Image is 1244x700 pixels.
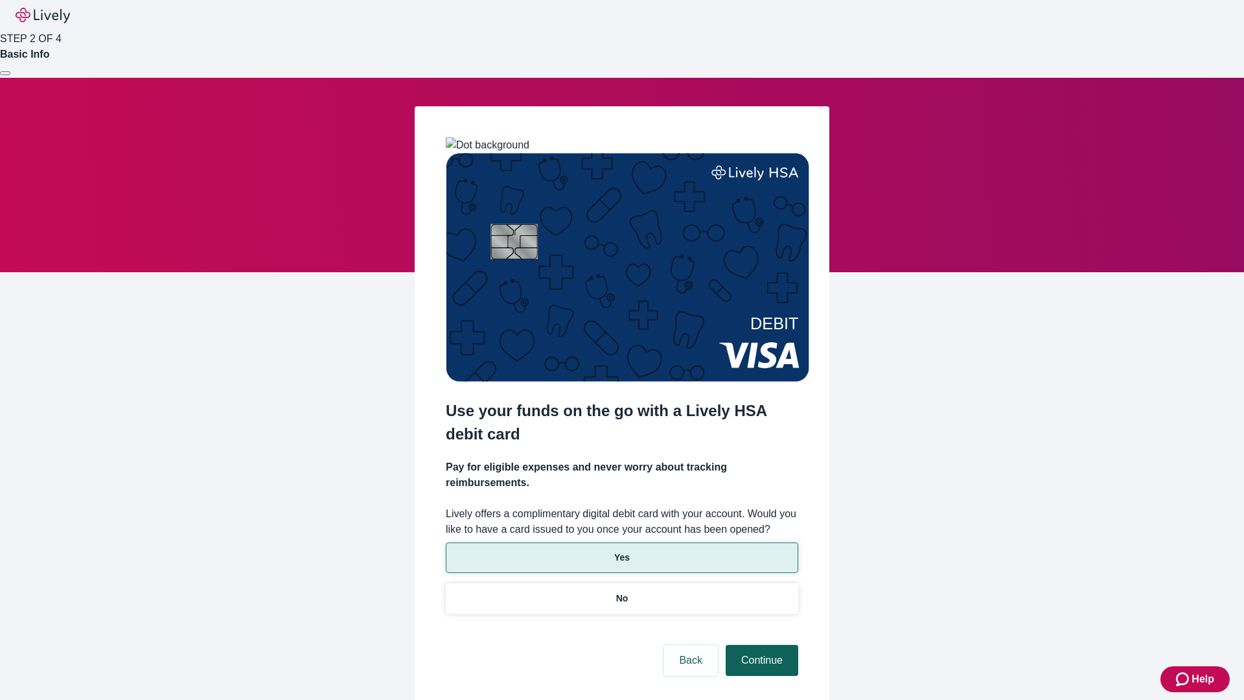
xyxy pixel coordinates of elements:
[726,645,798,676] button: Continue
[614,551,630,565] p: Yes
[1160,666,1230,692] button: Zendesk support iconHelp
[1176,671,1192,687] svg: Zendesk support icon
[446,460,798,491] h4: Pay for eligible expenses and never worry about tracking reimbursements.
[446,153,809,382] img: Debit card
[16,8,70,23] img: Lively
[446,542,798,573] button: Yes
[446,506,798,537] label: Lively offers a complimentary digital debit card with your account. Would you like to have a card...
[1192,671,1214,687] span: Help
[446,399,798,446] h2: Use your funds on the go with a Lively HSA debit card
[446,583,798,614] button: No
[663,645,718,676] button: Back
[616,592,628,605] p: No
[446,137,529,153] img: Dot background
